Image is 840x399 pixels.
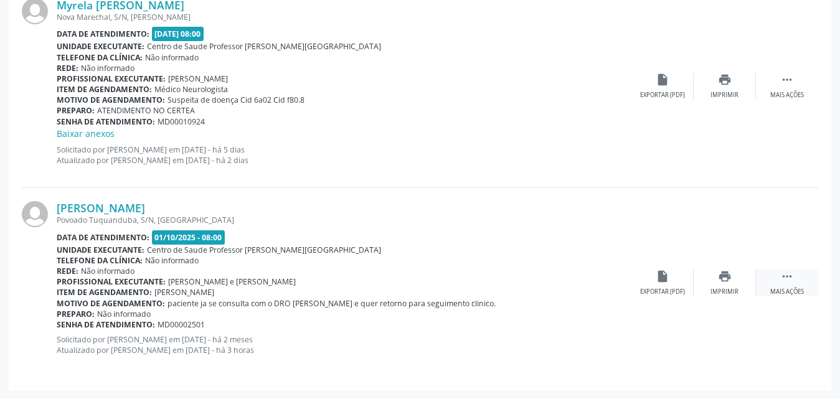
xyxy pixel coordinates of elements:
i: insert_drive_file [656,73,669,87]
p: Solicitado por [PERSON_NAME] em [DATE] - há 5 dias Atualizado por [PERSON_NAME] em [DATE] - há 2 ... [57,144,631,166]
span: ATENDIMENTO NO CERTEA [97,105,195,116]
span: [PERSON_NAME] [168,73,228,84]
b: Rede: [57,266,78,276]
i: print [718,73,732,87]
a: Baixar anexos [57,128,115,139]
b: Unidade executante: [57,41,144,52]
div: Exportar (PDF) [640,91,685,100]
i: print [718,270,732,283]
a: [PERSON_NAME] [57,201,145,215]
b: Senha de atendimento: [57,116,155,127]
img: img [22,201,48,227]
b: Profissional executante: [57,276,166,287]
span: Não informado [81,63,134,73]
b: Profissional executante: [57,73,166,84]
span: MD00002501 [158,319,205,330]
div: Mais ações [770,91,804,100]
div: Imprimir [710,288,739,296]
i:  [780,270,794,283]
span: 01/10/2025 - 08:00 [152,230,225,245]
div: Povoado Tuquanduba, S/N, [GEOGRAPHIC_DATA] [57,215,631,225]
b: Telefone da clínica: [57,255,143,266]
div: Nova Marechal, S/N, [PERSON_NAME] [57,12,631,22]
span: [DATE] 08:00 [152,27,204,41]
span: Não informado [145,52,199,63]
span: Suspeita de doença Cid 6a02 Cid f80.8 [168,95,304,105]
b: Data de atendimento: [57,29,149,39]
span: [PERSON_NAME] [154,287,214,298]
div: Mais ações [770,288,804,296]
p: Solicitado por [PERSON_NAME] em [DATE] - há 2 meses Atualizado por [PERSON_NAME] em [DATE] - há 3... [57,334,631,355]
b: Rede: [57,63,78,73]
span: Centro de Saude Professor [PERSON_NAME][GEOGRAPHIC_DATA] [147,41,381,52]
span: paciente ja se consulta com o DRO [PERSON_NAME] e quer retorno para seguimento clinico. [168,298,496,309]
div: Imprimir [710,91,739,100]
span: Não informado [81,266,134,276]
b: Unidade executante: [57,245,144,255]
i: insert_drive_file [656,270,669,283]
b: Data de atendimento: [57,232,149,243]
span: Não informado [97,309,151,319]
span: Centro de Saude Professor [PERSON_NAME][GEOGRAPHIC_DATA] [147,245,381,255]
b: Senha de atendimento: [57,319,155,330]
span: Não informado [145,255,199,266]
i:  [780,73,794,87]
span: Médico Neurologista [154,84,228,95]
b: Telefone da clínica: [57,52,143,63]
b: Motivo de agendamento: [57,298,165,309]
b: Motivo de agendamento: [57,95,165,105]
b: Preparo: [57,105,95,116]
span: MD00010924 [158,116,205,127]
div: Exportar (PDF) [640,288,685,296]
b: Item de agendamento: [57,287,152,298]
b: Item de agendamento: [57,84,152,95]
span: [PERSON_NAME] e [PERSON_NAME] [168,276,296,287]
b: Preparo: [57,309,95,319]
